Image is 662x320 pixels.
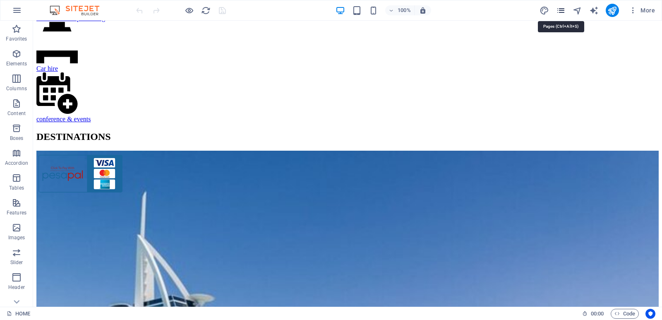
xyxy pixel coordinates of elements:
[573,5,583,15] button: navigator
[5,160,28,166] p: Accordion
[597,310,598,317] span: :
[201,6,211,15] i: Reload page
[7,209,26,216] p: Features
[606,4,619,17] button: publish
[48,5,110,15] img: Editor Logo
[8,234,25,241] p: Images
[573,6,582,15] i: Navigator
[10,259,23,266] p: Slider
[6,60,27,67] p: Elements
[540,5,549,15] button: design
[589,5,599,15] button: text_generator
[645,309,655,319] button: Usercentrics
[591,309,604,319] span: 00 00
[8,284,25,291] p: Header
[9,185,24,191] p: Tables
[614,309,635,319] span: Code
[626,4,658,17] button: More
[607,6,617,15] i: Publish
[611,309,639,319] button: Code
[629,6,655,14] span: More
[7,309,30,319] a: Click to cancel selection. Double-click to open Pages
[6,85,27,92] p: Columns
[419,7,427,14] i: On resize automatically adjust zoom level to fit chosen device.
[6,36,27,42] p: Favorites
[10,135,24,142] p: Boxes
[582,309,604,319] h6: Session time
[398,5,411,15] h6: 100%
[540,6,549,15] i: Design (Ctrl+Alt+Y)
[201,5,211,15] button: reload
[7,110,26,117] p: Content
[556,5,566,15] button: pages
[589,6,599,15] i: AI Writer
[385,5,415,15] button: 100%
